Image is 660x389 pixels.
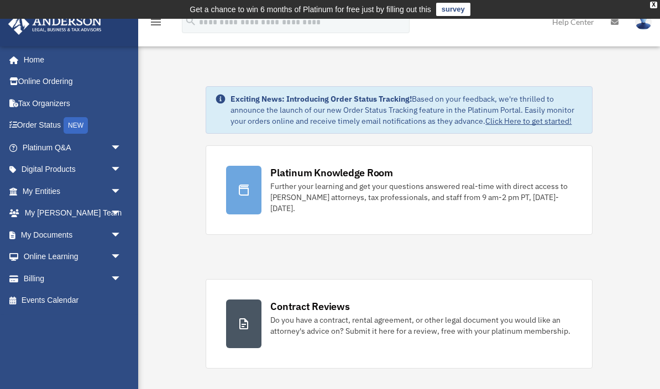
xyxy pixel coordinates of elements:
[8,267,138,290] a: Billingarrow_drop_down
[8,246,138,268] a: Online Learningarrow_drop_down
[149,19,163,29] a: menu
[8,159,138,181] a: Digital Productsarrow_drop_down
[111,267,133,290] span: arrow_drop_down
[149,15,163,29] i: menu
[485,116,572,126] a: Click Here to get started!
[8,92,138,114] a: Tax Organizers
[111,224,133,246] span: arrow_drop_down
[8,202,138,224] a: My [PERSON_NAME] Teamarrow_drop_down
[111,136,133,159] span: arrow_drop_down
[635,14,652,30] img: User Pic
[206,279,592,369] a: Contract Reviews Do you have a contract, rental agreement, or other legal document you would like...
[111,159,133,181] span: arrow_drop_down
[8,224,138,246] a: My Documentsarrow_drop_down
[8,49,133,71] a: Home
[111,180,133,203] span: arrow_drop_down
[185,15,197,27] i: search
[8,136,138,159] a: Platinum Q&Aarrow_drop_down
[8,180,138,202] a: My Entitiesarrow_drop_down
[270,299,349,313] div: Contract Reviews
[270,166,393,180] div: Platinum Knowledge Room
[8,71,138,93] a: Online Ordering
[64,117,88,134] div: NEW
[111,202,133,225] span: arrow_drop_down
[8,114,138,137] a: Order StatusNEW
[270,314,572,337] div: Do you have a contract, rental agreement, or other legal document you would like an attorney's ad...
[190,3,431,16] div: Get a chance to win 6 months of Platinum for free just by filling out this
[436,3,470,16] a: survey
[650,2,657,8] div: close
[231,93,583,127] div: Based on your feedback, we're thrilled to announce the launch of our new Order Status Tracking fe...
[231,94,412,104] strong: Exciting News: Introducing Order Status Tracking!
[111,246,133,269] span: arrow_drop_down
[8,290,138,312] a: Events Calendar
[206,145,592,235] a: Platinum Knowledge Room Further your learning and get your questions answered real-time with dire...
[5,13,105,35] img: Anderson Advisors Platinum Portal
[270,181,572,214] div: Further your learning and get your questions answered real-time with direct access to [PERSON_NAM...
